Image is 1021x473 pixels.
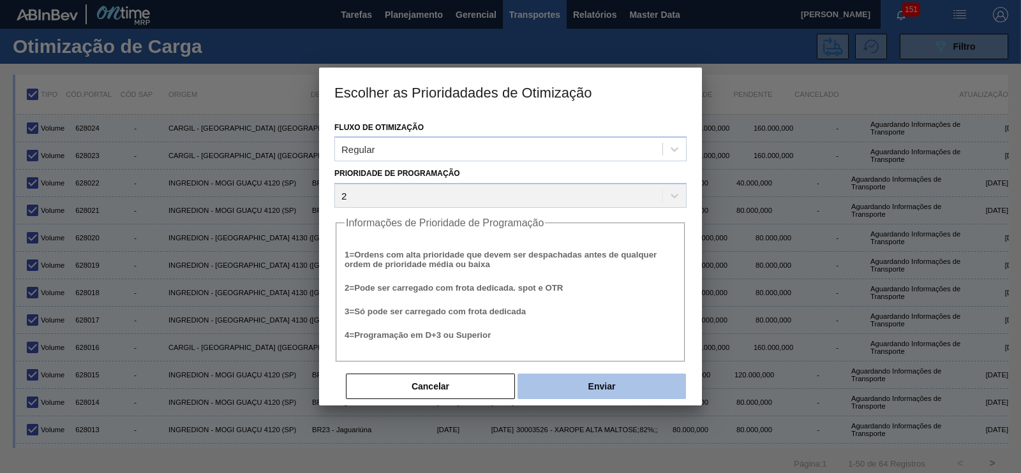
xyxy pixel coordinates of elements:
[345,307,676,316] h5: 3 = Só pode ser carregado com frota dedicada
[341,144,375,155] div: Regular
[345,283,676,293] h5: 2 = Pode ser carregado com frota dedicada. spot e OTR
[334,169,460,178] label: Prioridade de Programação
[345,217,545,229] legend: Informações de Prioridade de Programação
[345,250,676,269] h5: 1 = Ordens com alta prioridade que devem ser despachadas antes de qualquer ordem de prioridade mé...
[518,374,686,399] button: Enviar
[319,68,702,116] h3: Escolher as Prioridadades de Otimização
[346,374,515,399] button: Cancelar
[334,123,424,132] label: Fluxo de Otimização
[345,330,676,340] h5: 4 = Programação em D+3 ou Superior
